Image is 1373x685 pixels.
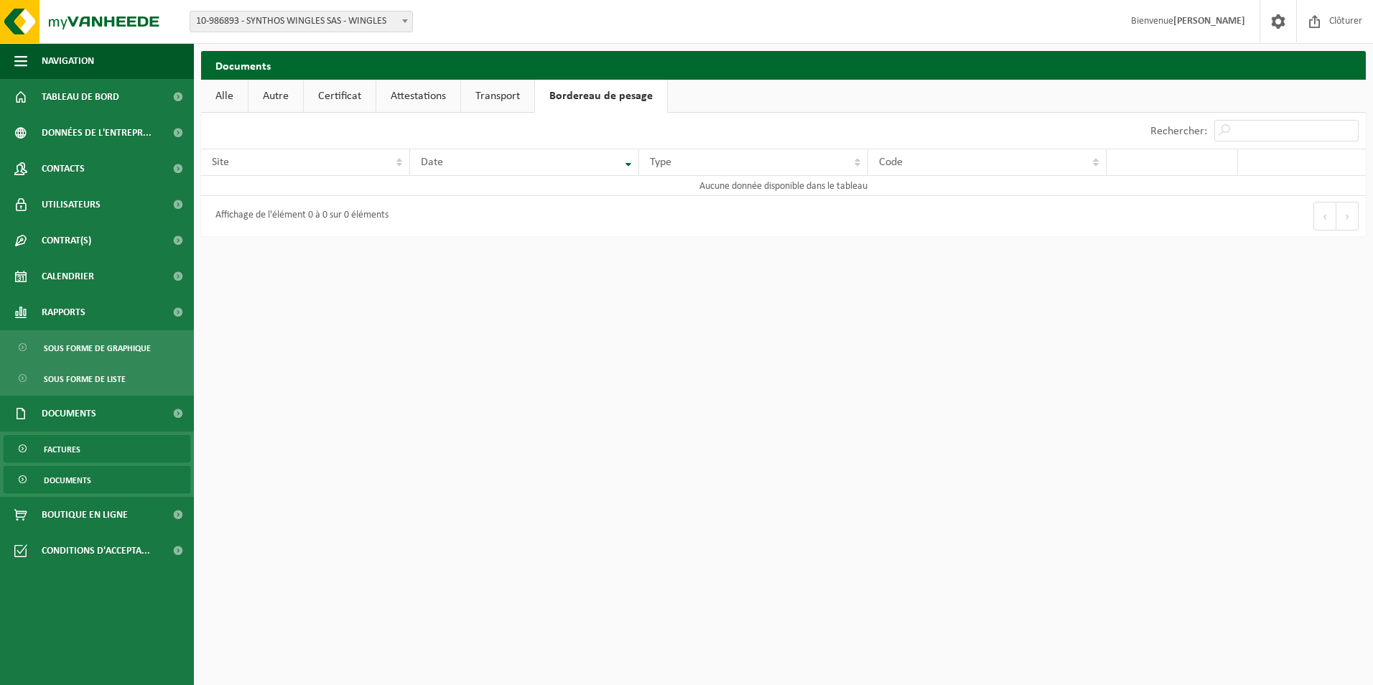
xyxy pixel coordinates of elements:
[42,396,96,432] span: Documents
[42,187,101,223] span: Utilisateurs
[44,365,126,393] span: Sous forme de liste
[208,203,388,229] div: Affichage de l'élément 0 à 0 sur 0 éléments
[879,157,903,168] span: Code
[4,334,190,361] a: Sous forme de graphique
[44,335,151,362] span: Sous forme de graphique
[190,11,412,32] span: 10-986893 - SYNTHOS WINGLES SAS - WINGLES
[42,43,94,79] span: Navigation
[190,11,413,32] span: 10-986893 - SYNTHOS WINGLES SAS - WINGLES
[42,223,91,258] span: Contrat(s)
[1173,16,1245,27] strong: [PERSON_NAME]
[1336,202,1359,230] button: Next
[461,80,534,113] a: Transport
[201,51,1366,79] h2: Documents
[421,157,443,168] span: Date
[42,497,128,533] span: Boutique en ligne
[201,80,248,113] a: Alle
[535,80,667,113] a: Bordereau de pesage
[44,467,91,494] span: Documents
[42,533,150,569] span: Conditions d'accepta...
[212,157,229,168] span: Site
[650,157,671,168] span: Type
[42,115,152,151] span: Données de l'entrepr...
[42,151,85,187] span: Contacts
[42,294,85,330] span: Rapports
[376,80,460,113] a: Attestations
[1313,202,1336,230] button: Previous
[42,79,119,115] span: Tableau de bord
[304,80,376,113] a: Certificat
[42,258,94,294] span: Calendrier
[44,436,80,463] span: Factures
[201,176,1366,196] td: Aucune donnée disponible dans le tableau
[1150,126,1207,137] label: Rechercher:
[4,365,190,392] a: Sous forme de liste
[4,466,190,493] a: Documents
[4,435,190,462] a: Factures
[248,80,303,113] a: Autre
